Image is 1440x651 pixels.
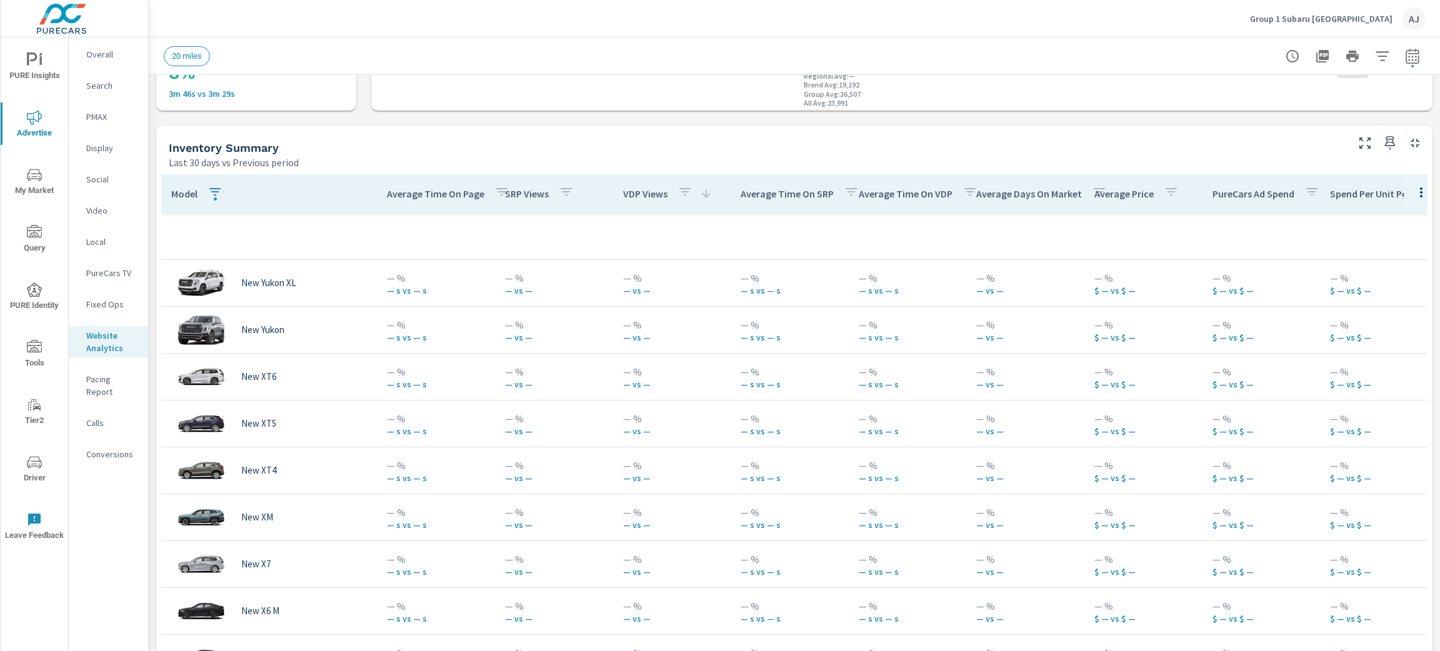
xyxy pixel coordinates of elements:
[741,458,839,473] p: — %
[241,371,276,382] p: New XT6
[1,37,68,555] div: nav menu
[623,317,721,332] p: — %
[387,567,485,577] p: — s vs — s
[1330,552,1428,567] p: — %
[976,271,1074,286] p: — %
[387,317,485,332] p: — %
[1340,44,1365,69] button: Print Report
[1330,599,1428,614] p: — %
[505,552,603,567] p: — %
[387,271,485,286] p: — %
[387,473,485,483] p: — s vs — s
[623,411,721,426] p: — %
[86,48,138,61] p: Overall
[859,614,957,624] p: — s vs — s
[86,142,138,154] p: Display
[387,614,485,624] p: — s vs — s
[1094,187,1154,200] p: Average Price
[176,311,226,349] img: glamour
[4,110,64,141] span: Advertise
[4,455,64,485] span: Driver
[164,51,209,61] span: 20 miles
[1212,379,1311,389] p: $ — vs $ —
[69,107,148,126] div: PMAX
[176,499,226,536] img: glamour
[623,599,721,614] p: — %
[859,426,957,436] p: — s vs — s
[387,286,485,296] p: — s vs — s
[505,271,603,286] p: — %
[4,340,64,370] span: Tools
[241,512,273,523] p: New XM
[741,271,839,286] p: — %
[976,552,1074,567] p: — %
[505,332,603,342] p: — vs —
[241,277,296,289] p: New Yukon XL
[69,201,148,220] div: Video
[505,364,603,379] p: — %
[1330,520,1428,530] p: $ — vs $ —
[1330,187,1429,200] p: Spend Per Unit Per Day
[505,599,603,614] p: — %
[1094,317,1192,332] p: — %
[741,411,839,426] p: — %
[1212,411,1311,426] p: — %
[1212,505,1311,520] p: — %
[859,271,957,286] p: — %
[976,411,1074,426] p: — %
[976,286,1074,296] p: — vs —
[1330,271,1428,286] p: — %
[86,329,138,354] p: Website Analytics
[1330,473,1428,483] p: $ — vs $ —
[69,414,148,432] div: Calls
[241,324,284,335] p: New Yukon
[804,81,859,89] p: Brand Avg : 19,192
[1330,364,1428,379] p: — %
[1330,458,1428,473] p: — %
[505,473,603,483] p: — vs —
[859,505,957,520] p: — %
[1212,426,1311,436] p: $ — vs $ —
[505,187,549,200] p: SRP Views
[1212,187,1294,200] p: PureCars Ad Spend
[1212,473,1311,483] p: $ — vs $ —
[86,204,138,217] p: Video
[859,520,957,530] p: — s vs — s
[623,426,721,436] p: — vs —
[1212,599,1311,614] p: — %
[976,379,1074,389] p: — vs —
[804,90,861,99] p: Group Avg : 36,507
[741,379,839,389] p: — s vs — s
[976,426,1074,436] p: — vs —
[1330,286,1428,296] p: $ — vs $ —
[859,317,957,332] p: — %
[86,236,138,248] p: Local
[1094,520,1192,530] p: $ — vs $ —
[387,426,485,436] p: — s vs — s
[741,426,839,436] p: — s vs — s
[623,458,721,473] p: — %
[171,187,197,200] p: Model
[1212,614,1311,624] p: $ — vs $ —
[1094,379,1192,389] p: $ — vs $ —
[176,545,226,583] img: glamour
[1212,567,1311,577] p: $ — vs $ —
[505,505,603,520] p: — %
[976,567,1074,577] p: — vs —
[976,520,1074,530] p: — vs —
[976,614,1074,624] p: — vs —
[859,332,957,342] p: — s vs — s
[623,567,721,577] p: — vs —
[1212,364,1311,379] p: — %
[1094,614,1192,624] p: $ — vs $ —
[859,458,957,473] p: — %
[741,364,839,379] p: — %
[804,72,855,81] p: Regional Avg : —
[4,512,64,543] span: Leave Feedback
[241,559,271,570] p: New X7
[1380,133,1400,153] span: Save this to your personalized report
[741,332,839,342] p: — s vs — s
[505,567,603,577] p: — vs —
[176,264,226,302] img: glamour
[623,332,721,342] p: — vs —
